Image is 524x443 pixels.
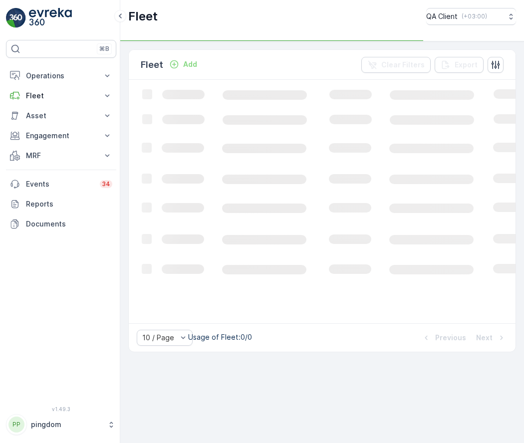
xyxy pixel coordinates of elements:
button: MRF [6,146,116,166]
img: logo [6,8,26,28]
button: Engagement [6,126,116,146]
img: logo_light-DOdMpM7g.png [29,8,72,28]
div: PP [8,417,24,433]
button: PPpingdom [6,414,116,435]
button: Operations [6,66,116,86]
p: 34 [102,180,110,188]
p: pingdom [31,420,102,430]
button: QA Client(+03:00) [426,8,516,25]
p: ⌘B [99,45,109,53]
button: Clear Filters [361,57,431,73]
p: Fleet [26,91,96,101]
p: MRF [26,151,96,161]
p: Operations [26,71,96,81]
a: Documents [6,214,116,234]
p: Export [455,60,478,70]
p: Documents [26,219,112,229]
p: Engagement [26,131,96,141]
p: Fleet [141,58,163,72]
p: Add [183,59,197,69]
button: Add [165,58,201,70]
p: Next [476,333,493,343]
p: ( +03:00 ) [462,12,487,20]
button: Export [435,57,484,73]
a: Reports [6,194,116,214]
p: Fleet [128,8,158,24]
p: Asset [26,111,96,121]
p: Reports [26,199,112,209]
button: Previous [420,332,467,344]
a: Events34 [6,174,116,194]
p: Clear Filters [381,60,425,70]
p: Previous [435,333,466,343]
p: Events [26,179,94,189]
button: Next [475,332,508,344]
button: Fleet [6,86,116,106]
p: QA Client [426,11,458,21]
span: v 1.49.3 [6,406,116,412]
button: Asset [6,106,116,126]
p: Usage of Fleet : 0/0 [188,332,252,342]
